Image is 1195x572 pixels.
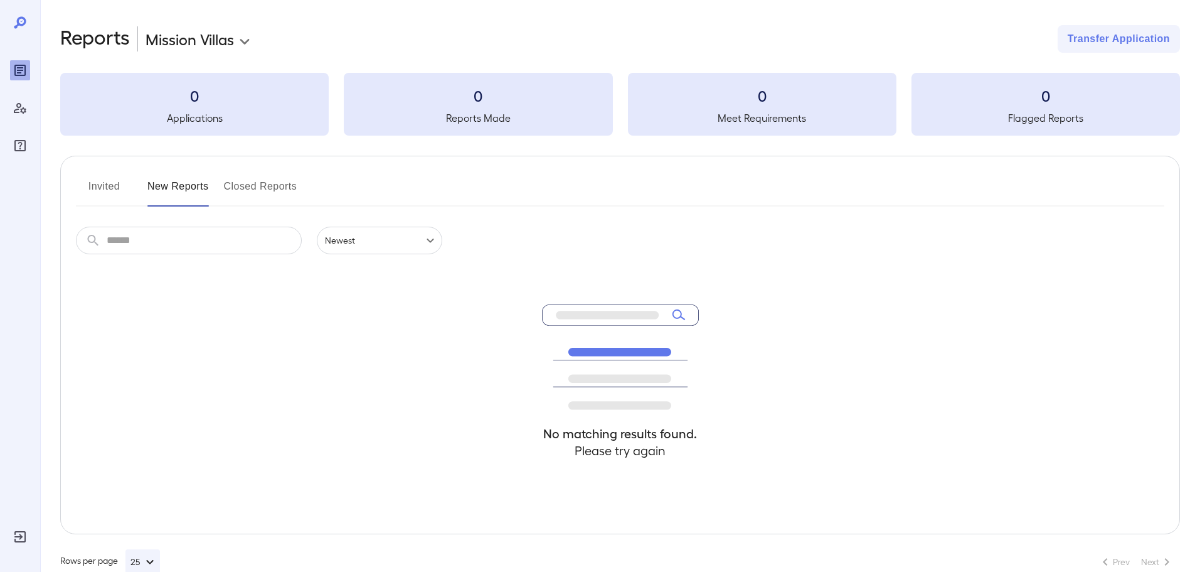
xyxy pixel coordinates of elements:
div: Reports [10,60,30,80]
nav: pagination navigation [1092,552,1180,572]
div: Log Out [10,527,30,547]
button: Closed Reports [224,176,297,207]
h2: Reports [60,25,130,53]
button: Invited [76,176,132,207]
h4: No matching results found. [542,425,699,442]
div: FAQ [10,136,30,156]
h5: Flagged Reports [911,111,1180,126]
summary: 0Applications0Reports Made0Meet Requirements0Flagged Reports [60,73,1180,136]
div: Newest [317,227,442,254]
h4: Please try again [542,442,699,459]
h3: 0 [344,85,612,105]
h3: 0 [60,85,329,105]
h5: Applications [60,111,329,126]
h3: 0 [628,85,896,105]
h3: 0 [911,85,1180,105]
h5: Reports Made [344,111,612,126]
button: New Reports [147,176,209,207]
p: Mission Villas [146,29,234,49]
div: Manage Users [10,98,30,118]
h5: Meet Requirements [628,111,896,126]
button: Transfer Application [1058,25,1180,53]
